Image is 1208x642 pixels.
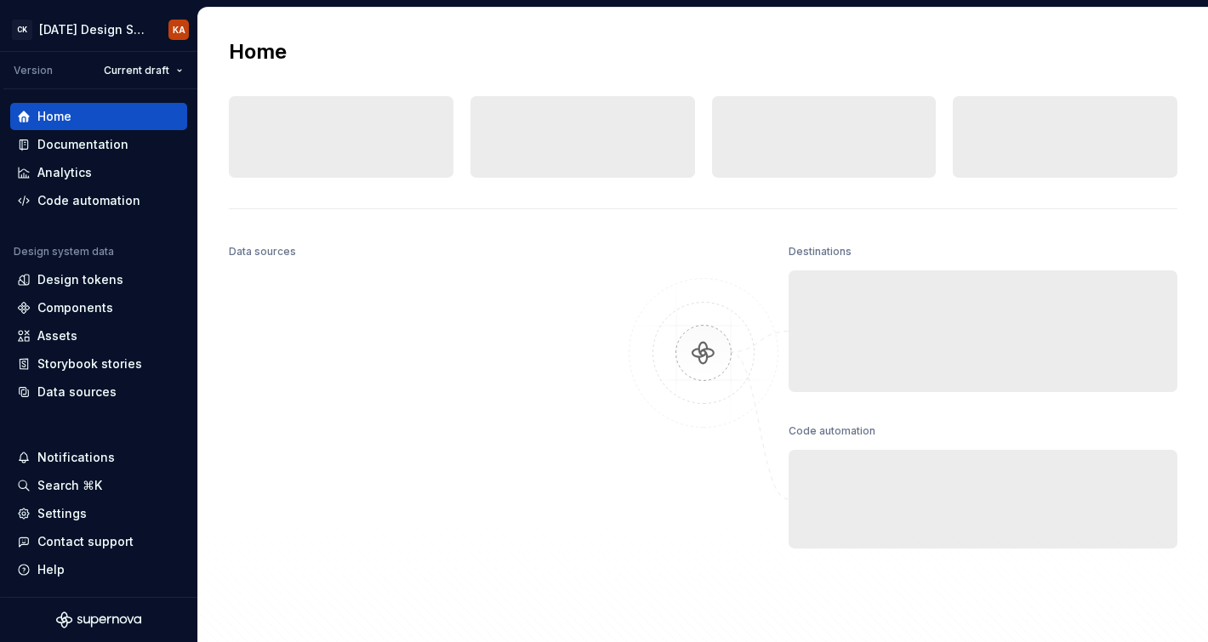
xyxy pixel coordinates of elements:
[3,11,194,48] button: CK[DATE] Design SystemKA
[10,294,187,321] a: Components
[37,533,134,550] div: Contact support
[37,505,87,522] div: Settings
[14,245,114,259] div: Design system data
[37,449,115,466] div: Notifications
[37,271,123,288] div: Design tokens
[96,59,191,82] button: Current draft
[10,159,187,186] a: Analytics
[37,164,92,181] div: Analytics
[10,444,187,471] button: Notifications
[10,131,187,158] a: Documentation
[39,21,148,38] div: [DATE] Design System
[10,103,187,130] a: Home
[10,556,187,583] button: Help
[12,20,32,40] div: CK
[10,266,187,293] a: Design tokens
[37,355,142,372] div: Storybook stories
[37,108,71,125] div: Home
[37,383,117,401] div: Data sources
[229,38,287,65] h2: Home
[10,500,187,527] a: Settings
[37,327,77,344] div: Assets
[37,561,65,578] div: Help
[789,240,852,264] div: Destinations
[37,192,140,209] div: Code automation
[10,528,187,555] button: Contact support
[10,350,187,378] a: Storybook stories
[10,322,187,349] a: Assets
[10,187,187,214] a: Code automation
[104,64,169,77] span: Current draft
[229,240,296,264] div: Data sources
[789,419,875,443] div: Code automation
[37,477,102,494] div: Search ⌘K
[10,472,187,499] button: Search ⌘K
[56,611,141,628] svg: Supernova Logo
[10,378,187,406] a: Data sources
[37,136,128,153] div: Documentation
[173,23,185,37] div: KA
[37,299,113,316] div: Components
[14,64,53,77] div: Version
